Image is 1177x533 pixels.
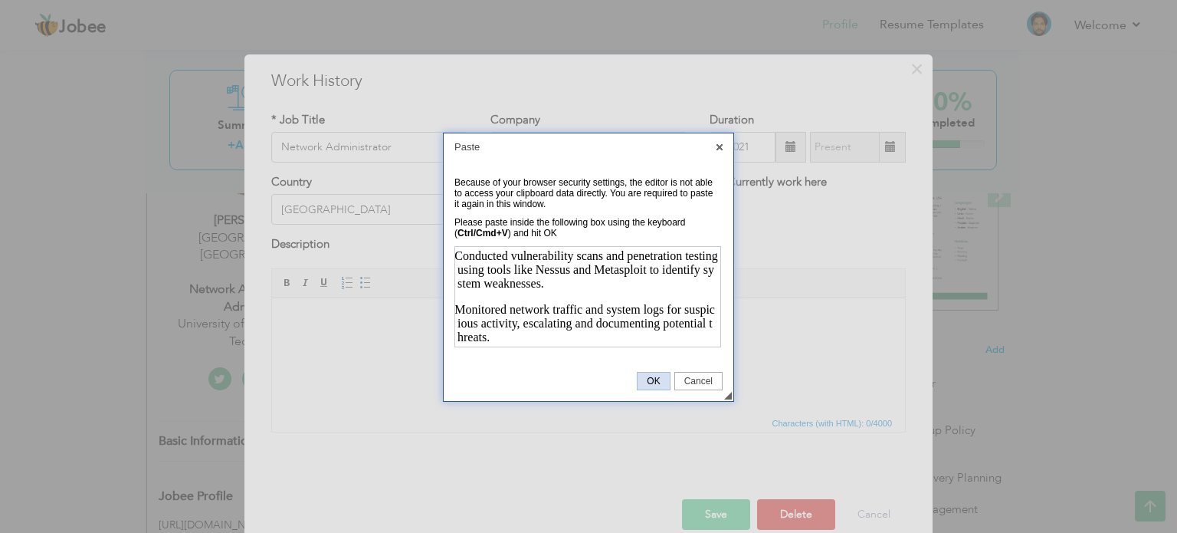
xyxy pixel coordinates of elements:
[674,372,723,390] a: Cancel
[444,133,733,160] div: Paste
[454,177,715,209] div: Because of your browser security settings, the editor is not able to access your clipboard data d...
[724,392,732,400] div: Resize
[713,140,726,154] a: Close
[675,376,722,387] span: Cancel
[454,246,721,347] iframe: Paste Area
[454,217,715,239] div: Please paste inside the following box using the keyboard ( ) and hit OK
[457,228,508,239] strong: Ctrl/Cmd+V
[637,372,670,390] a: OK
[454,173,723,354] div: General
[638,376,669,387] span: OK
